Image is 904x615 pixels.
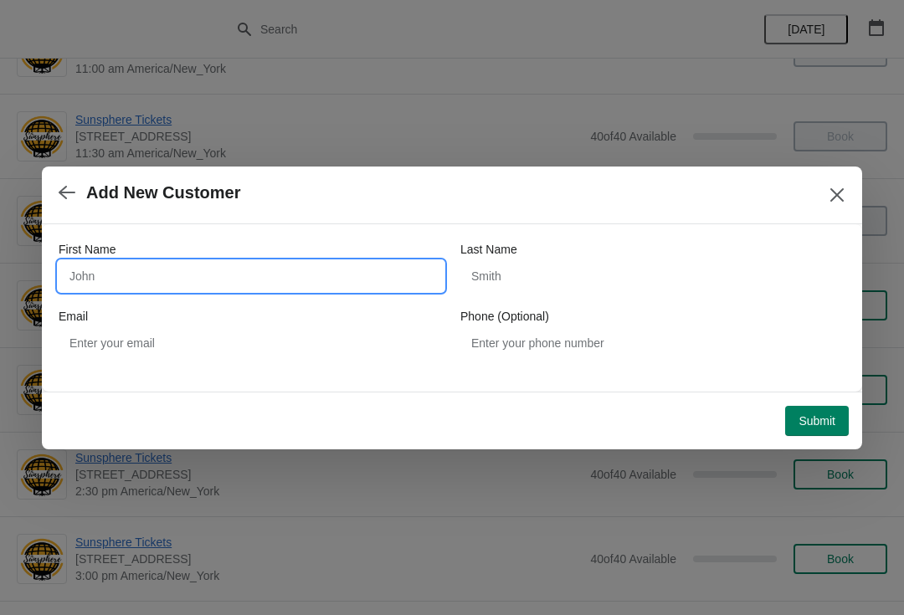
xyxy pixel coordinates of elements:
input: Enter your phone number [460,328,845,358]
input: Enter your email [59,328,444,358]
input: Smith [460,261,845,291]
label: Email [59,308,88,325]
input: John [59,261,444,291]
button: Close [822,180,852,210]
label: Phone (Optional) [460,308,549,325]
button: Submit [785,406,849,436]
label: Last Name [460,241,517,258]
span: Submit [799,414,835,428]
h2: Add New Customer [86,183,240,202]
label: First Name [59,241,116,258]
